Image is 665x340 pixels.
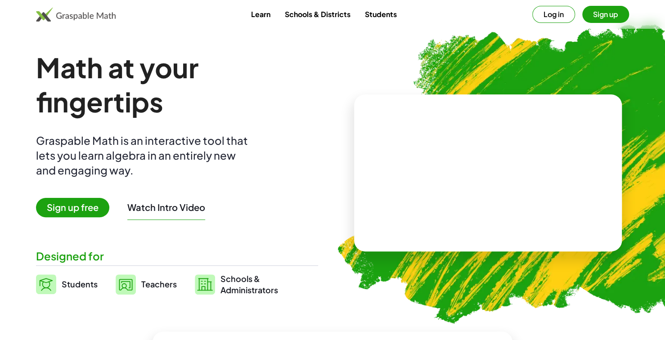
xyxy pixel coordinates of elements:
div: Graspable Math is an interactive tool that lets you learn algebra in an entirely new and engaging... [36,133,252,178]
span: Students [62,279,98,289]
div: Designed for [36,249,318,264]
img: svg%3e [36,274,56,294]
a: Schools & Districts [278,6,358,22]
button: Watch Intro Video [127,201,205,213]
button: Sign up [582,6,629,23]
a: Students [36,273,98,295]
span: Schools & Administrators [220,273,278,295]
video: What is this? This is dynamic math notation. Dynamic math notation plays a central role in how Gr... [421,139,556,206]
a: Schools &Administrators [195,273,278,295]
h1: Math at your fingertips [36,50,318,119]
a: Teachers [116,273,177,295]
img: svg%3e [195,274,215,295]
a: Learn [244,6,278,22]
img: svg%3e [116,274,136,295]
a: Students [358,6,404,22]
span: Sign up free [36,198,109,217]
button: Log in [532,6,575,23]
span: Teachers [141,279,177,289]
